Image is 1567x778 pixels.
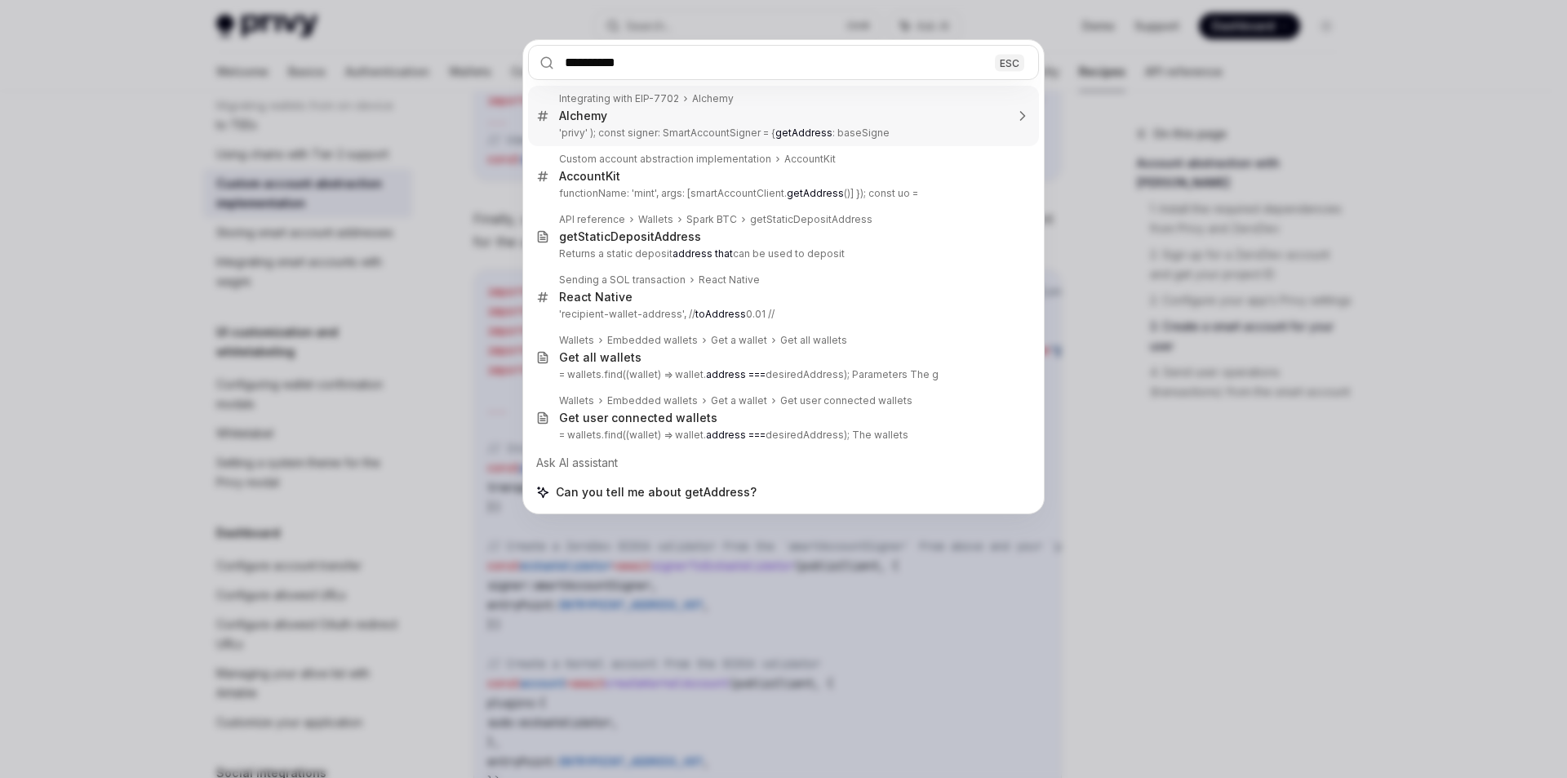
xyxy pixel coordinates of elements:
div: Wallets [559,334,594,347]
div: getStaticDepositAddress [559,229,701,244]
div: React Native [699,273,760,287]
div: Alchemy [692,92,734,105]
div: Custom account abstraction implementation [559,153,771,166]
div: Sending a SOL transaction [559,273,686,287]
span: Can you tell me about getAddress? [556,484,757,500]
p: = wallets.find((wallet) => wallet. desiredAddress); The wallets [559,429,1005,442]
div: Get user connected wallets [559,411,717,425]
div: Embedded wallets [607,334,698,347]
div: Integrating with EIP-7702 [559,92,679,105]
p: Returns a static deposit can be used to deposit [559,247,1005,260]
div: Ask AI assistant [528,448,1039,478]
b: toAddress [695,308,746,320]
b: address === [706,368,766,380]
div: Get all wallets [780,334,847,347]
p: 'recipient-wallet-address', // 0.01 // [559,308,1005,321]
b: address === [706,429,766,441]
div: Get a wallet [711,394,767,407]
p: 'privy' ); const signer: SmartAccountSigner = { : baseSigne [559,127,1005,140]
div: ESC [995,54,1024,71]
div: React Native [559,290,633,305]
b: getAddress [775,127,832,139]
div: Get a wallet [711,334,767,347]
div: Get all wallets [559,350,641,365]
div: Wallets [559,394,594,407]
p: = wallets.find((wallet) => wallet. desiredAddress); Parameters The g [559,368,1005,381]
div: AccountKit [559,169,620,184]
div: Wallets [638,213,673,226]
b: getAddress [787,187,844,199]
div: Embedded wallets [607,394,698,407]
div: getStaticDepositAddress [750,213,872,226]
div: API reference [559,213,625,226]
div: AccountKit [784,153,836,166]
div: Get user connected wallets [780,394,912,407]
div: Alchemy [559,109,607,123]
div: Spark BTC [686,213,737,226]
b: address that [673,247,733,260]
p: functionName: 'mint', args: [smartAccountClient. ()] }); const uo = [559,187,1005,200]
